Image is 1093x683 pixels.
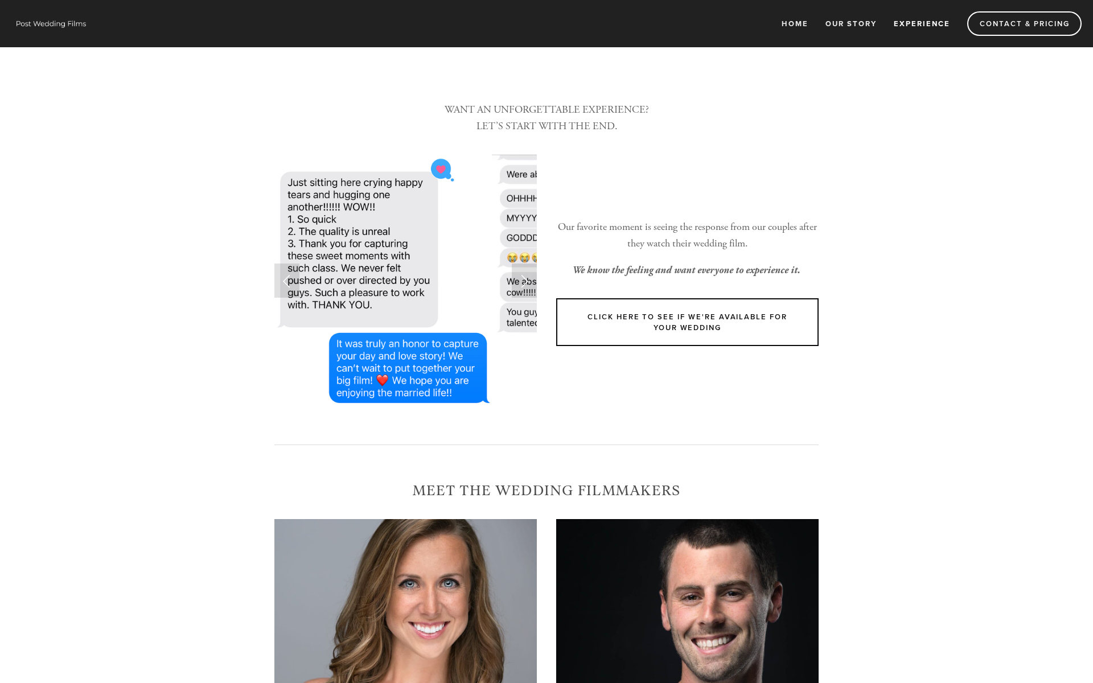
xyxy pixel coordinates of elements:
a: Contact & Pricing [967,11,1082,36]
a: Next Slide [512,264,537,298]
img: Teaser 1 copy 2.PNG [274,154,492,407]
a: Click Here to see if We're available for your wedding [556,298,819,346]
img: Wisconsin Wedding Videographer [11,15,91,32]
img: Highlight copy 2.jpeg [492,154,691,407]
a: Home [774,14,816,33]
em: We know the feeling and want everyone to experience it. [572,264,800,276]
p: WANT AN UNFORGETTABLE EXPERIENCE? LET’S START WITH THE END. [274,102,819,135]
a: Previous Slide [274,264,299,298]
p: Our favorite moment is seeing the response from our couples after they watch their wedding film. [556,219,819,252]
h2: Meet the Wedding Filmmakers [274,483,819,500]
a: Our Story [818,14,884,33]
a: Experience [886,14,958,33]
